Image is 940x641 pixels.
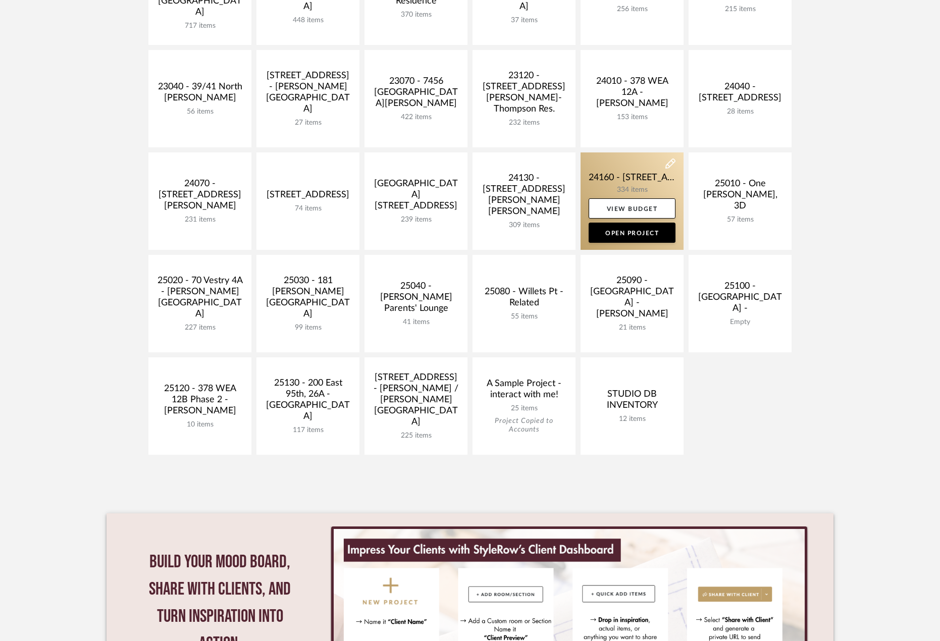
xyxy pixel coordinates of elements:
a: View Budget [589,198,675,219]
div: 99 items [265,324,351,332]
div: 74 items [265,204,351,213]
div: 25100 - [GEOGRAPHIC_DATA] - [697,281,784,318]
div: [STREET_ADDRESS] - [PERSON_NAME] / [PERSON_NAME][GEOGRAPHIC_DATA] [373,372,459,432]
div: A Sample Project - interact with me! [481,378,567,404]
div: 24040 - [STREET_ADDRESS] [697,81,784,108]
div: [GEOGRAPHIC_DATA][STREET_ADDRESS] [373,178,459,216]
div: 24070 - [STREET_ADDRESS][PERSON_NAME] [156,178,243,216]
div: 370 items [373,11,459,19]
div: 23120 - [STREET_ADDRESS][PERSON_NAME]-Thompson Res. [481,70,567,119]
div: 28 items [697,108,784,116]
div: 55 items [481,312,567,321]
div: 309 items [481,221,567,230]
div: 117 items [265,426,351,435]
div: 25 items [481,404,567,413]
div: 21 items [589,324,675,332]
div: [STREET_ADDRESS] [265,189,351,204]
div: 56 items [156,108,243,116]
div: 10 items [156,420,243,429]
div: Empty [697,318,784,327]
div: 448 items [265,16,351,25]
div: 12 items [589,415,675,423]
div: 231 items [156,216,243,224]
div: 25040 - [PERSON_NAME] Parents' Lounge [373,281,459,318]
div: 23040 - 39/41 North [PERSON_NAME] [156,81,243,108]
a: Open Project [589,223,675,243]
div: 153 items [589,113,675,122]
div: 24010 - 378 WEA 12A - [PERSON_NAME] [589,76,675,113]
div: 25010 - One [PERSON_NAME], 3D [697,178,784,216]
div: 239 items [373,216,459,224]
div: 25080 - Willets Pt - Related [481,286,567,312]
div: 225 items [373,432,459,440]
div: 41 items [373,318,459,327]
div: 25020 - 70 Vestry 4A - [PERSON_NAME][GEOGRAPHIC_DATA] [156,275,243,324]
div: STUDIO DB INVENTORY [589,389,675,415]
div: 25120 - 378 WEA 12B Phase 2 - [PERSON_NAME] [156,383,243,420]
div: 25090 - [GEOGRAPHIC_DATA] - [PERSON_NAME] [589,275,675,324]
div: 422 items [373,113,459,122]
div: [STREET_ADDRESS] - [PERSON_NAME][GEOGRAPHIC_DATA] [265,70,351,119]
div: 215 items [697,5,784,14]
div: 232 items [481,119,567,127]
div: 25130 - 200 East 95th, 26A - [GEOGRAPHIC_DATA] [265,378,351,426]
div: 25030 - 181 [PERSON_NAME][GEOGRAPHIC_DATA] [265,275,351,324]
div: 24130 - [STREET_ADDRESS][PERSON_NAME][PERSON_NAME] [481,173,567,221]
div: 717 items [156,22,243,30]
div: Project Copied to Accounts [481,417,567,434]
div: 227 items [156,324,243,332]
div: 57 items [697,216,784,224]
div: 23070 - 7456 [GEOGRAPHIC_DATA][PERSON_NAME] [373,76,459,113]
div: 37 items [481,16,567,25]
div: 256 items [589,5,675,14]
div: 27 items [265,119,351,127]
